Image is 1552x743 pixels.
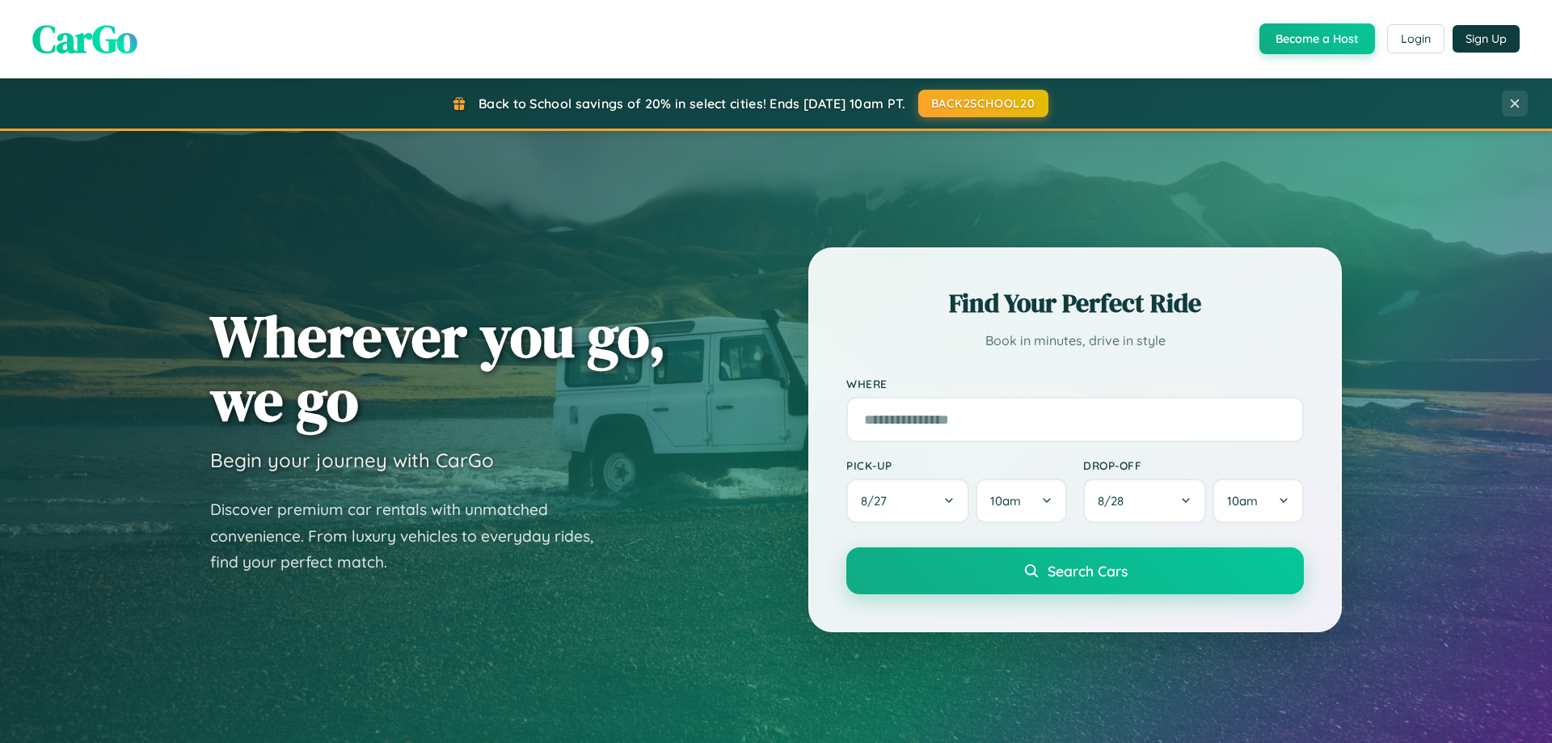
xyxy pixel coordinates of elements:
label: Drop-off [1083,458,1304,472]
h3: Begin your journey with CarGo [210,448,494,472]
span: Back to School savings of 20% in select cities! Ends [DATE] 10am PT. [479,95,905,112]
span: 8 / 28 [1098,493,1132,509]
span: Search Cars [1048,562,1128,580]
button: 8/27 [846,479,969,523]
h2: Find Your Perfect Ride [846,285,1304,321]
span: 10am [1227,493,1258,509]
span: 8 / 27 [861,493,895,509]
button: 8/28 [1083,479,1206,523]
label: Pick-up [846,458,1067,472]
p: Book in minutes, drive in style [846,329,1304,353]
button: 10am [976,479,1067,523]
h1: Wherever you go, we go [210,304,666,432]
button: BACK2SCHOOL20 [918,90,1048,117]
label: Where [846,377,1304,390]
span: 10am [990,493,1021,509]
span: CarGo [32,12,137,65]
button: 10am [1212,479,1304,523]
button: Login [1387,24,1444,53]
p: Discover premium car rentals with unmatched convenience. From luxury vehicles to everyday rides, ... [210,496,614,576]
button: Become a Host [1259,23,1375,54]
button: Search Cars [846,547,1304,594]
button: Sign Up [1453,25,1520,53]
